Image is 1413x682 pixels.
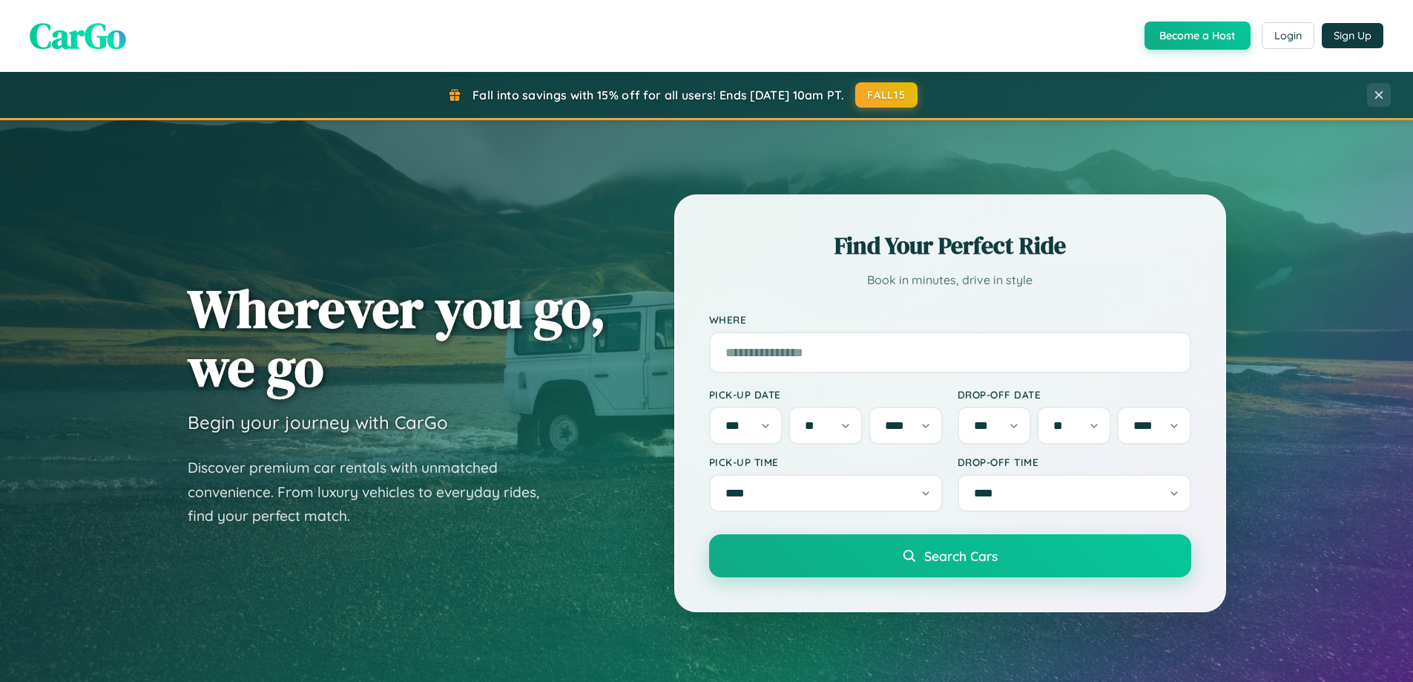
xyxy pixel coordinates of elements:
button: Login [1262,22,1314,49]
h3: Begin your journey with CarGo [188,411,448,433]
h1: Wherever you go, we go [188,279,606,396]
span: Search Cars [924,548,998,564]
label: Where [709,313,1191,326]
span: CarGo [30,11,126,60]
button: Become a Host [1144,22,1251,50]
button: Search Cars [709,534,1191,577]
button: FALL15 [855,82,918,108]
p: Discover premium car rentals with unmatched convenience. From luxury vehicles to everyday rides, ... [188,456,559,528]
button: Sign Up [1322,23,1383,48]
label: Drop-off Date [958,388,1191,401]
label: Pick-up Time [709,456,943,468]
span: Fall into savings with 15% off for all users! Ends [DATE] 10am PT. [472,88,844,102]
label: Pick-up Date [709,388,943,401]
label: Drop-off Time [958,456,1191,468]
h2: Find Your Perfect Ride [709,229,1191,262]
p: Book in minutes, drive in style [709,269,1191,291]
